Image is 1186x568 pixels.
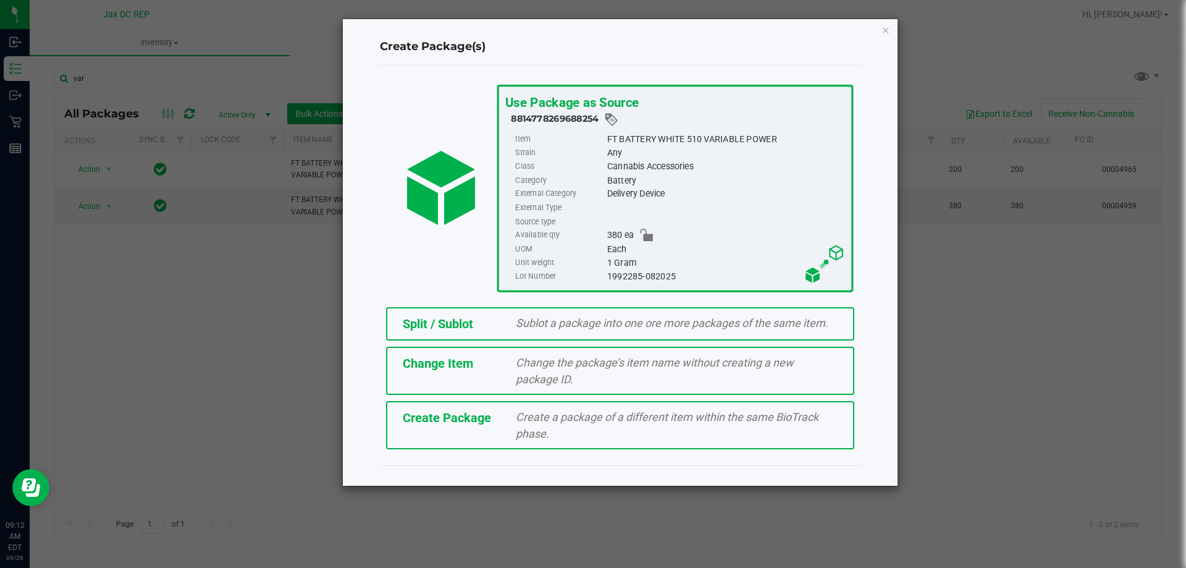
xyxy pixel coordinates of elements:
div: Cannabis Accessories [607,160,844,174]
label: Category [515,174,604,187]
label: Source type [515,215,604,229]
label: Lot Number [515,269,604,283]
label: External Category [515,187,604,201]
div: 1 Gram [607,256,844,269]
label: Strain [515,146,604,159]
div: 8814778269688254 [511,112,845,127]
label: Class [515,160,604,174]
span: Split / Sublot [403,316,473,331]
div: Each [607,242,844,256]
span: Change Item [403,356,473,371]
label: External Type [515,201,604,214]
h4: Create Package(s) [380,39,860,55]
label: Item [515,132,604,146]
div: Battery [607,174,844,187]
label: UOM [515,242,604,256]
span: Use Package as Source [505,95,638,110]
span: Create a package of a different item within the same BioTrack phase. [516,410,818,440]
span: 380 ea [607,229,633,242]
label: Available qty [515,229,604,242]
span: Sublot a package into one ore more packages of the same item. [516,316,828,329]
span: Change the package’s item name without creating a new package ID. [516,356,794,386]
iframe: Resource center [12,469,49,506]
div: FT BATTERY WHITE 510 VARIABLE POWER [607,132,844,146]
span: Create Package [403,410,491,425]
div: 1992285-082025 [607,269,844,283]
div: Any [607,146,844,159]
label: Unit weight [515,256,604,269]
div: Delivery Device [607,187,844,201]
